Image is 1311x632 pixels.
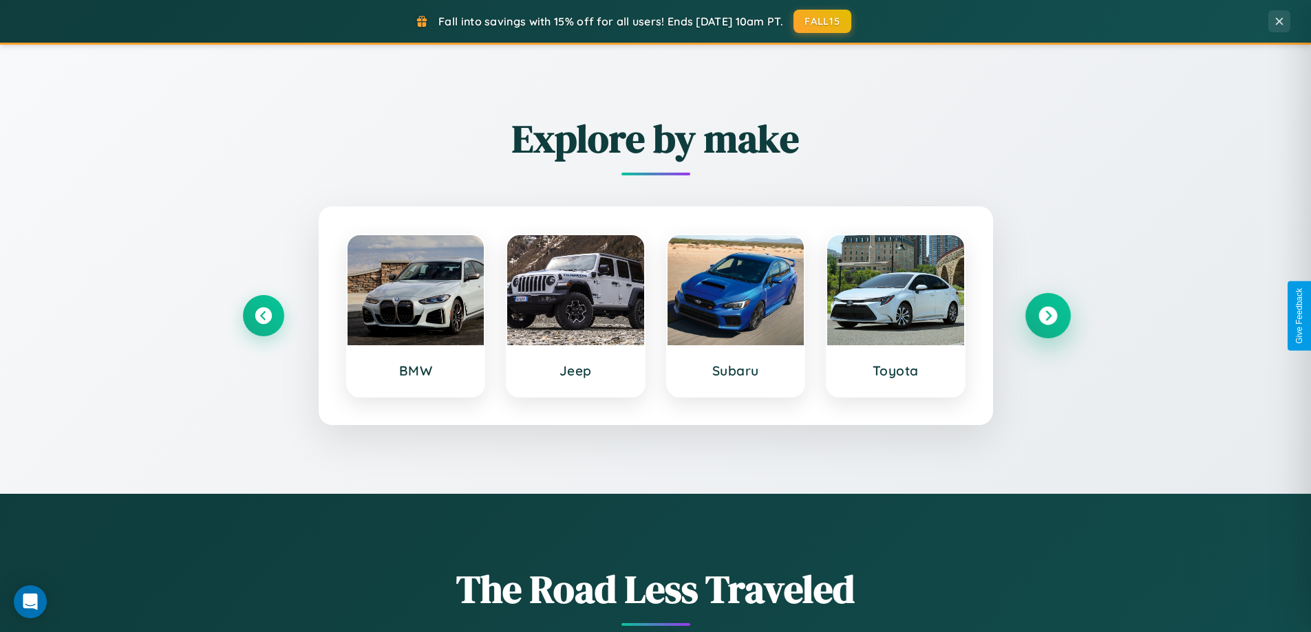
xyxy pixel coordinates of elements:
div: Open Intercom Messenger [14,585,47,618]
h3: Toyota [841,362,950,379]
h2: Explore by make [243,112,1069,165]
h3: Subaru [681,362,791,379]
h3: BMW [361,362,471,379]
h3: Jeep [521,362,630,379]
div: Give Feedback [1294,288,1304,344]
span: Fall into savings with 15% off for all users! Ends [DATE] 10am PT. [438,14,783,28]
h1: The Road Less Traveled [243,563,1069,615]
button: FALL15 [793,10,851,33]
